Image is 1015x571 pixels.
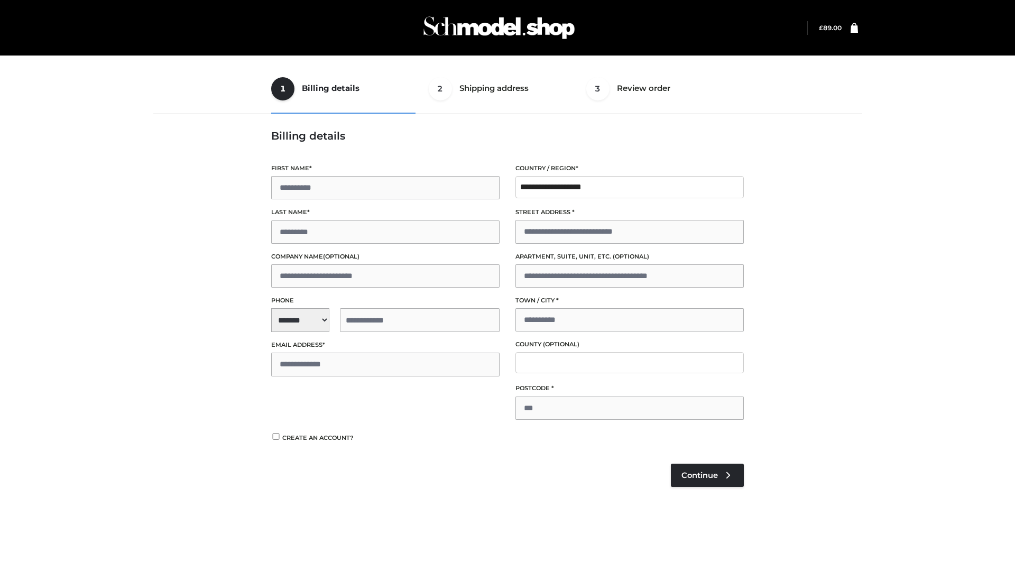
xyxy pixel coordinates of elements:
[271,252,500,262] label: Company name
[819,24,842,32] a: £89.00
[271,433,281,440] input: Create an account?
[819,24,823,32] span: £
[282,434,354,441] span: Create an account?
[420,7,578,49] img: Schmodel Admin 964
[271,296,500,306] label: Phone
[515,163,744,173] label: Country / Region
[515,252,744,262] label: Apartment, suite, unit, etc.
[271,340,500,350] label: Email address
[515,339,744,349] label: County
[543,340,579,348] span: (optional)
[515,207,744,217] label: Street address
[323,253,359,260] span: (optional)
[271,130,744,142] h3: Billing details
[681,471,718,480] span: Continue
[515,296,744,306] label: Town / City
[819,24,842,32] bdi: 89.00
[613,253,649,260] span: (optional)
[271,163,500,173] label: First name
[271,207,500,217] label: Last name
[671,464,744,487] a: Continue
[515,383,744,393] label: Postcode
